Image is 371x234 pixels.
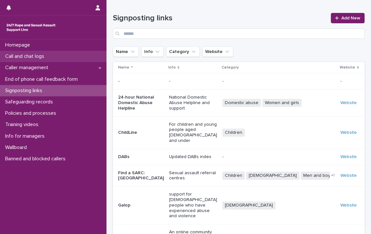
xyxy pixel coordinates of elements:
button: Website [202,47,233,57]
button: Info [141,47,164,57]
p: Call and chat logs [3,53,49,59]
p: Homepage [3,42,35,48]
button: Category [166,47,200,57]
a: Website [340,203,357,207]
p: For children and young people aged [DEMOGRAPHIC_DATA] and under [169,122,217,144]
p: Info [168,64,176,71]
input: Search [113,28,365,39]
p: - [222,154,335,160]
p: - [222,79,335,84]
p: Sexual assault referral centres [169,170,217,181]
p: Name [118,64,129,71]
p: Signposting links [3,88,47,94]
p: Caller management [3,65,54,71]
p: Training videos [3,122,44,128]
span: Domestic abuse [222,99,261,107]
p: Safeguarding records [3,99,58,105]
p: support for [DEMOGRAPHIC_DATA] people who have experienced abuse and violence [169,192,217,219]
tr: ----- [113,73,369,90]
p: National Domestic Abuse Helpline and support [169,95,217,111]
p: 24-hour National Domestic Abuse Helpline [118,95,164,111]
span: Women and girls [262,99,302,107]
span: Add New [341,16,360,20]
p: Info for managers [3,133,50,139]
a: Add New [331,13,365,23]
span: [DEMOGRAPHIC_DATA] [246,172,299,180]
p: - [118,79,164,84]
tr: Find a SARC: [GEOGRAPHIC_DATA]Sexual assault referral centresChildren[DEMOGRAPHIC_DATA]Men and bo... [113,165,369,186]
tr: 24-hour National Domestic Abuse HelplineNational Domestic Abuse Helpline and supportDomestic abus... [113,90,369,116]
p: - [340,77,343,84]
a: Website [340,154,357,159]
span: + 1 [331,174,335,177]
span: Men and boys [301,172,335,180]
p: Wallboard [3,144,32,151]
p: Website [340,64,355,71]
p: ChildLine [118,130,164,135]
tr: DABsUpdated DABs index-Website [113,149,369,165]
h1: Signposting links [113,14,327,23]
p: DABs [118,154,164,160]
a: Website [340,173,357,178]
tr: ChildLineFor children and young people aged [DEMOGRAPHIC_DATA] and underChildrenWebsite [113,116,369,149]
p: Banned and blocked callers [3,156,71,162]
p: - [169,79,217,84]
tr: Galopsupport for [DEMOGRAPHIC_DATA] people who have experienced abuse and violence[DEMOGRAPHIC_DA... [113,186,369,224]
p: Updated DABs index [169,154,217,160]
p: Find a SARC: [GEOGRAPHIC_DATA] [118,170,164,181]
img: rhQMoQhaT3yELyF149Cw [5,21,57,34]
span: Children [222,129,245,137]
p: End of phone call feedback form [3,76,83,82]
a: Website [340,130,357,135]
p: Category [222,64,239,71]
a: Website [340,101,357,105]
p: Galop [118,203,164,208]
span: [DEMOGRAPHIC_DATA] [222,201,276,209]
button: Name [113,47,139,57]
span: Children [222,172,245,180]
p: Policies and processes [3,110,61,116]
